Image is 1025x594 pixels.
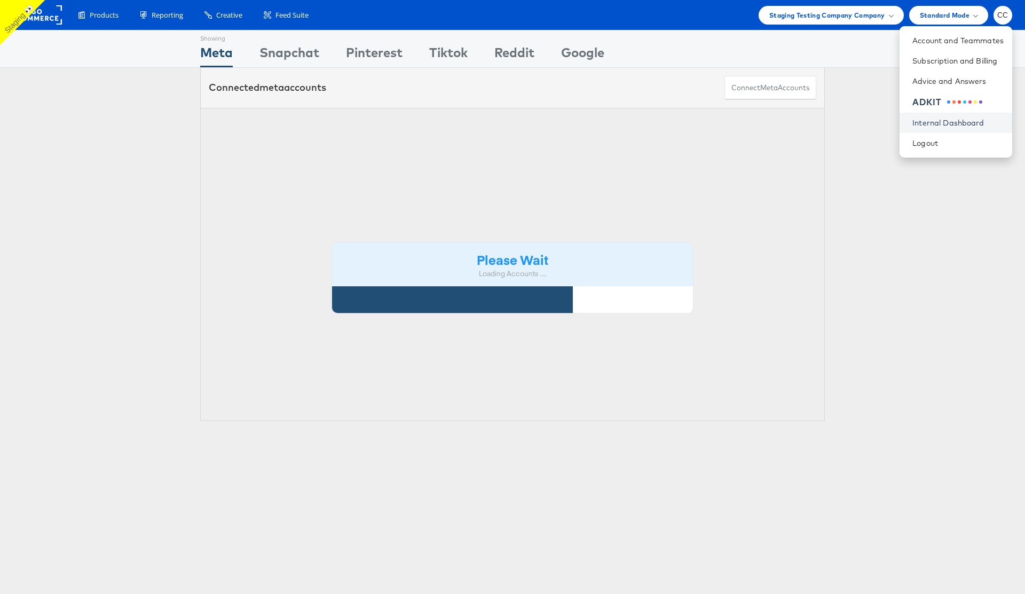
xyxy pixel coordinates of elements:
[90,10,119,20] span: Products
[724,76,816,100] button: ConnectmetaAccounts
[275,10,309,20] span: Feed Suite
[152,10,183,20] span: Reporting
[920,10,969,21] span: Standard Mode
[912,35,1004,46] a: Account and Teammates
[912,138,1004,148] a: Logout
[200,30,233,43] div: Showing
[429,43,468,67] div: Tiktok
[912,96,942,108] div: ADKIT
[912,118,1004,128] a: Internal Dashboard
[561,43,604,67] div: Google
[912,56,1004,66] a: Subscription and Billing
[769,10,885,21] span: Staging Testing Company Company
[340,269,685,279] div: Loading Accounts ....
[259,81,284,93] span: meta
[912,76,1004,87] a: Advice and Answers
[477,251,548,268] strong: Please Wait
[494,43,534,67] div: Reddit
[216,10,242,20] span: Creative
[346,43,403,67] div: Pinterest
[912,96,1004,108] a: ADKIT
[259,43,319,67] div: Snapchat
[209,81,326,95] div: Connected accounts
[997,12,1008,19] span: CC
[760,83,778,93] span: meta
[200,43,233,67] div: Meta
